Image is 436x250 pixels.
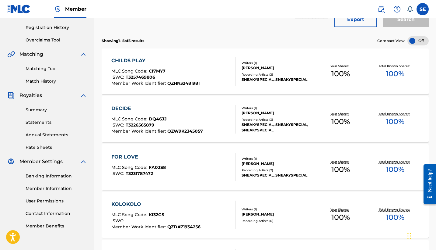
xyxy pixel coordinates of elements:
[102,144,429,190] a: FOR LOVEMLC Song Code:FA0JS8ISWC:T3231787472Writers (1)[PERSON_NAME]Recording Artists (2)SNEAKYSP...
[111,74,126,80] span: ISWC :
[386,212,404,223] span: 100 %
[330,112,351,116] p: Your Shares:
[19,51,43,58] span: Matching
[242,212,313,217] div: [PERSON_NAME]
[377,38,405,44] span: Compact View
[111,201,201,208] div: KOLOKOLO
[102,192,429,238] a: KOLOKOLOMLC Song Code:KI32GSISWC:Member Work Identifier:QZDA71934256Writers (1)[PERSON_NAME]Recor...
[407,6,413,12] div: Notifications
[111,171,126,176] span: ISWC :
[102,96,429,142] a: DECIDEMLC Song Code:DQ46JJISWC:T3226565879Member Work Identifier:QZW9K2345057Writers (1)[PERSON_N...
[167,224,201,230] span: QZDA71934256
[379,159,411,164] p: Total Known Shares:
[242,65,313,71] div: [PERSON_NAME]
[19,92,42,99] span: Royalties
[391,3,403,15] div: Help
[126,171,153,176] span: T3231787472
[111,57,200,64] div: CHILDS PLAY
[242,61,313,65] div: Writers ( 1 )
[26,66,87,72] a: Matching Tool
[149,165,166,170] span: FA0JS8
[111,128,167,134] span: Member Work Identifier :
[331,212,350,223] span: 100 %
[111,212,149,217] span: MLC Song Code :
[7,158,15,165] img: Member Settings
[167,80,200,86] span: QZHN32481981
[379,64,411,68] p: Total Known Shares:
[242,117,313,122] div: Recording Artists ( 3 )
[242,161,313,166] div: [PERSON_NAME]
[26,144,87,151] a: Rate Sheets
[7,5,31,13] img: MLC Logo
[386,164,404,175] span: 100 %
[102,48,429,94] a: CHILDS PLAYMLC Song Code:CI7MY7ISWC:T3257469806Member Work Identifier:QZHN32481981Writers (1)[PER...
[7,51,15,58] img: Matching
[406,221,436,250] iframe: Chat Widget
[111,224,167,230] span: Member Work Identifier :
[111,105,203,112] div: DECIDE
[375,3,387,15] a: Public Search
[26,185,87,192] a: Member Information
[102,38,144,44] p: Showing 1 - 5 of 5 results
[407,227,411,245] div: Drag
[393,5,401,13] img: help
[330,64,351,68] p: Your Shares:
[111,80,167,86] span: Member Work Identifier :
[26,37,87,43] a: Overclaims Tool
[65,5,86,12] span: Member
[126,122,154,128] span: T3226565879
[242,106,313,110] div: Writers ( 1 )
[331,116,350,127] span: 100 %
[417,3,429,15] div: User Menu
[26,173,87,179] a: Banking Information
[378,5,385,13] img: search
[54,5,61,13] img: Top Rightsholder
[26,210,87,217] a: Contact Information
[149,212,164,217] span: KI32GS
[149,116,167,122] span: DQ46JJ
[111,116,149,122] span: MLC Song Code :
[242,168,313,173] div: Recording Artists ( 2 )
[111,68,149,74] span: MLC Song Code :
[242,122,313,133] div: SNEAKYSPECIAL, SNEAKYSPECIAL, SNEAKYSPECIAL
[331,164,350,175] span: 100 %
[379,112,411,116] p: Total Known Shares:
[386,116,404,127] span: 100 %
[19,158,63,165] span: Member Settings
[7,92,15,99] img: Royalties
[419,158,436,210] iframe: Resource Center
[26,223,87,229] a: Member Benefits
[330,159,351,164] p: Your Shares:
[26,198,87,204] a: User Permissions
[26,24,87,31] a: Registration History
[26,119,87,126] a: Statements
[330,207,351,212] p: Your Shares:
[111,165,149,170] span: MLC Song Code :
[242,156,313,161] div: Writers ( 1 )
[167,128,203,134] span: QZW9K2345057
[242,207,313,212] div: Writers ( 1 )
[26,132,87,138] a: Annual Statements
[149,68,166,74] span: CI7MY7
[80,51,87,58] img: expand
[386,68,404,79] span: 100 %
[242,110,313,116] div: [PERSON_NAME]
[242,72,313,77] div: Recording Artists ( 2 )
[242,77,313,82] div: SNEAKYSPECIAL, SNEAKYSPECIAL
[111,218,126,223] span: ISWC :
[331,68,350,79] span: 100 %
[242,173,313,178] div: SNEAKYSPECIAL, SNEAKYSPECIAL
[111,122,126,128] span: ISWC :
[80,92,87,99] img: expand
[26,78,87,84] a: Match History
[379,207,411,212] p: Total Known Shares:
[126,74,155,80] span: T3257469806
[111,153,166,161] div: FOR LOVE
[80,158,87,165] img: expand
[334,12,377,27] button: Export
[242,219,313,223] div: Recording Artists ( 0 )
[26,107,87,113] a: Summary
